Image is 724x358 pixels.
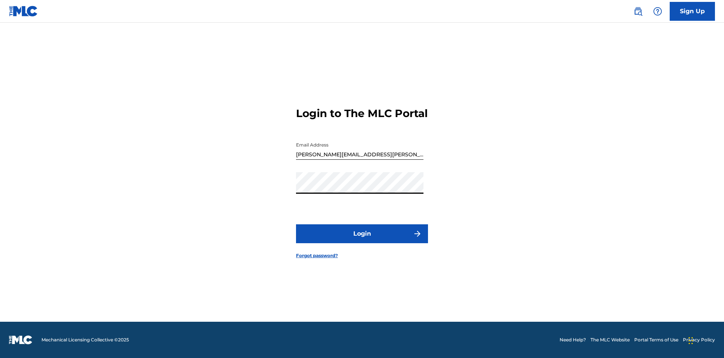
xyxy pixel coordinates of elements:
[296,252,338,259] a: Forgot password?
[689,329,693,352] div: Drag
[633,7,643,16] img: search
[560,336,586,343] a: Need Help?
[41,336,129,343] span: Mechanical Licensing Collective © 2025
[683,336,715,343] a: Privacy Policy
[9,335,32,344] img: logo
[650,4,665,19] div: Help
[630,4,646,19] a: Public Search
[296,107,428,120] h3: Login to The MLC Portal
[591,336,630,343] a: The MLC Website
[634,336,678,343] a: Portal Terms of Use
[686,322,724,358] iframe: Chat Widget
[413,229,422,238] img: f7272a7cc735f4ea7f67.svg
[653,7,662,16] img: help
[296,224,428,243] button: Login
[670,2,715,21] a: Sign Up
[9,6,38,17] img: MLC Logo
